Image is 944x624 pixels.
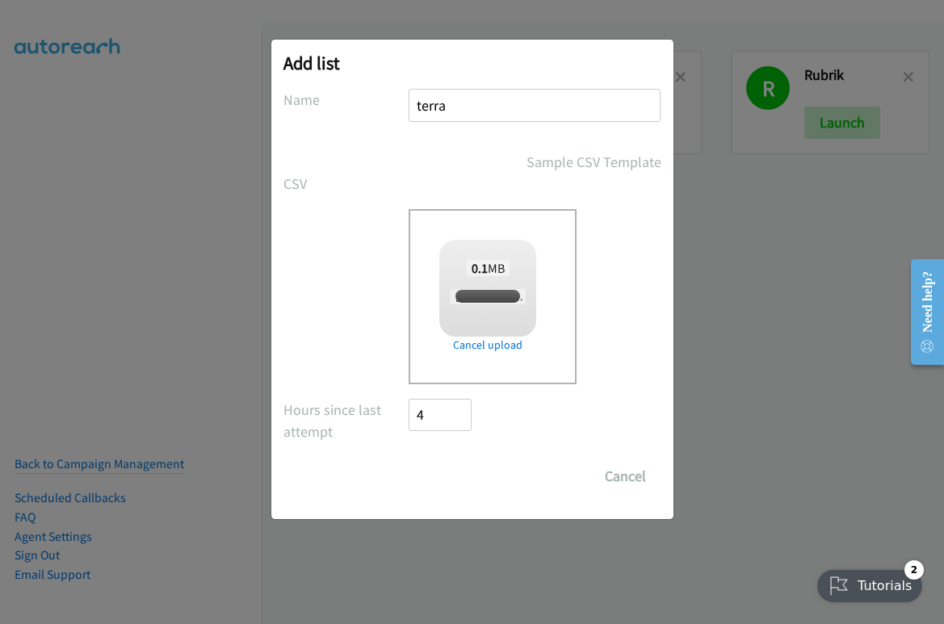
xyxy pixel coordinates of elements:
[472,260,488,276] strong: 0.1
[283,89,409,111] label: Name
[283,399,409,442] label: Hours since last attempt
[439,337,536,354] a: Cancel upload
[589,460,661,492] button: Cancel
[283,52,661,74] h2: Add list
[808,554,932,612] iframe: Checklist
[283,173,409,195] label: CSV
[450,289,904,304] span: [PERSON_NAME] + Terracom - Dell Technologies - Dell SG MY VN TH PH Video Podcast Drive FY26Q3.csv
[527,151,661,173] a: Sample CSV Template
[467,260,510,276] span: MB
[897,248,944,376] iframe: Resource Center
